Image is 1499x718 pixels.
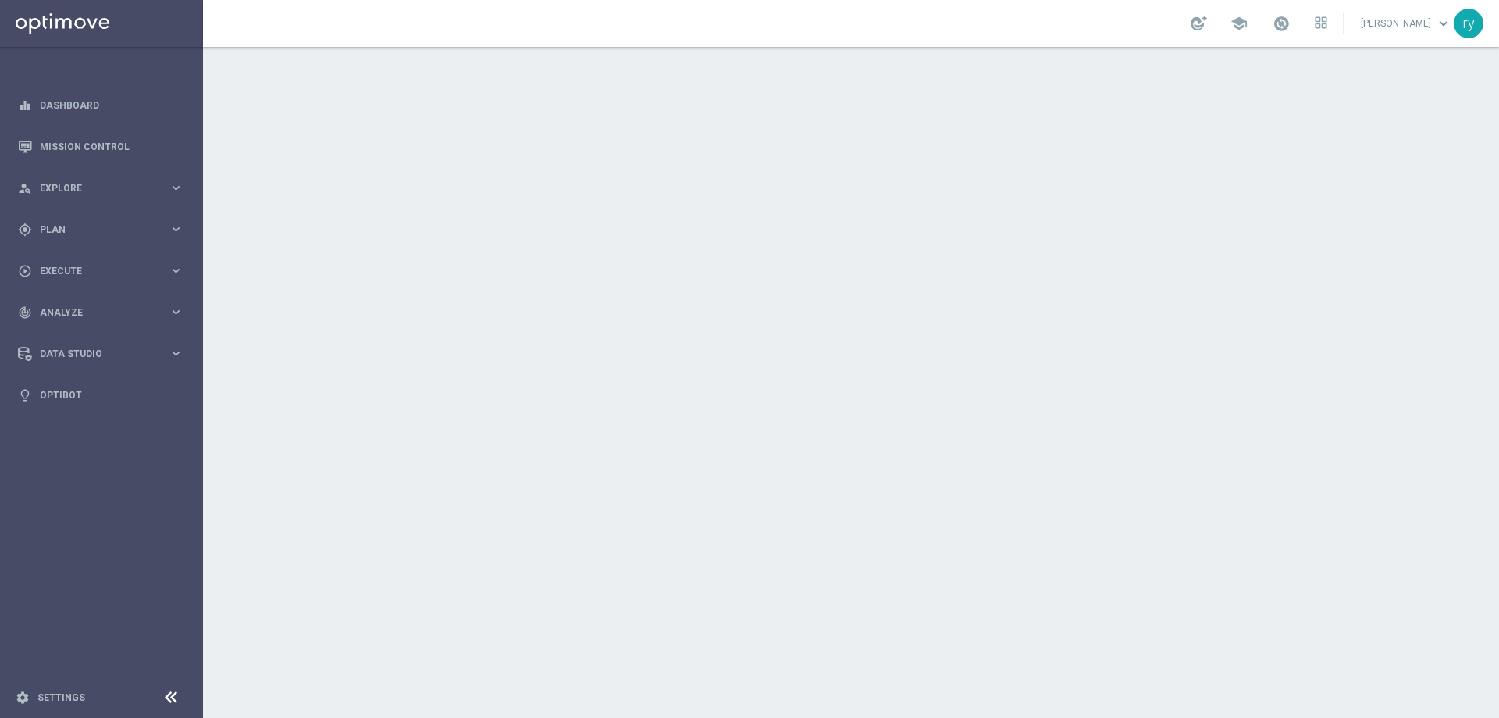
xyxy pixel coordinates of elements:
[18,374,183,416] div: Optibot
[1230,15,1248,32] span: school
[40,84,183,126] a: Dashboard
[18,223,32,237] i: gps_fixed
[18,181,169,195] div: Explore
[17,182,184,195] button: person_search Explore keyboard_arrow_right
[18,223,169,237] div: Plan
[18,388,32,402] i: lightbulb
[1435,15,1452,32] span: keyboard_arrow_down
[40,349,169,359] span: Data Studio
[18,84,183,126] div: Dashboard
[16,691,30,705] i: settings
[18,305,169,320] div: Analyze
[40,266,169,276] span: Execute
[169,346,183,361] i: keyboard_arrow_right
[1359,12,1454,35] a: [PERSON_NAME]keyboard_arrow_down
[18,264,32,278] i: play_circle_outline
[37,693,85,702] a: Settings
[169,180,183,195] i: keyboard_arrow_right
[169,263,183,278] i: keyboard_arrow_right
[18,181,32,195] i: person_search
[17,223,184,236] button: gps_fixed Plan keyboard_arrow_right
[17,389,184,402] button: lightbulb Optibot
[18,347,169,361] div: Data Studio
[17,348,184,360] button: Data Studio keyboard_arrow_right
[40,225,169,234] span: Plan
[40,184,169,193] span: Explore
[40,374,183,416] a: Optibot
[17,265,184,277] button: play_circle_outline Execute keyboard_arrow_right
[17,306,184,319] button: track_changes Analyze keyboard_arrow_right
[18,305,32,320] i: track_changes
[169,222,183,237] i: keyboard_arrow_right
[40,126,183,167] a: Mission Control
[18,126,183,167] div: Mission Control
[17,99,184,112] button: equalizer Dashboard
[40,308,169,317] span: Analyze
[18,98,32,113] i: equalizer
[169,305,183,320] i: keyboard_arrow_right
[17,141,184,153] button: Mission Control
[18,264,169,278] div: Execute
[1454,9,1483,38] div: ry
